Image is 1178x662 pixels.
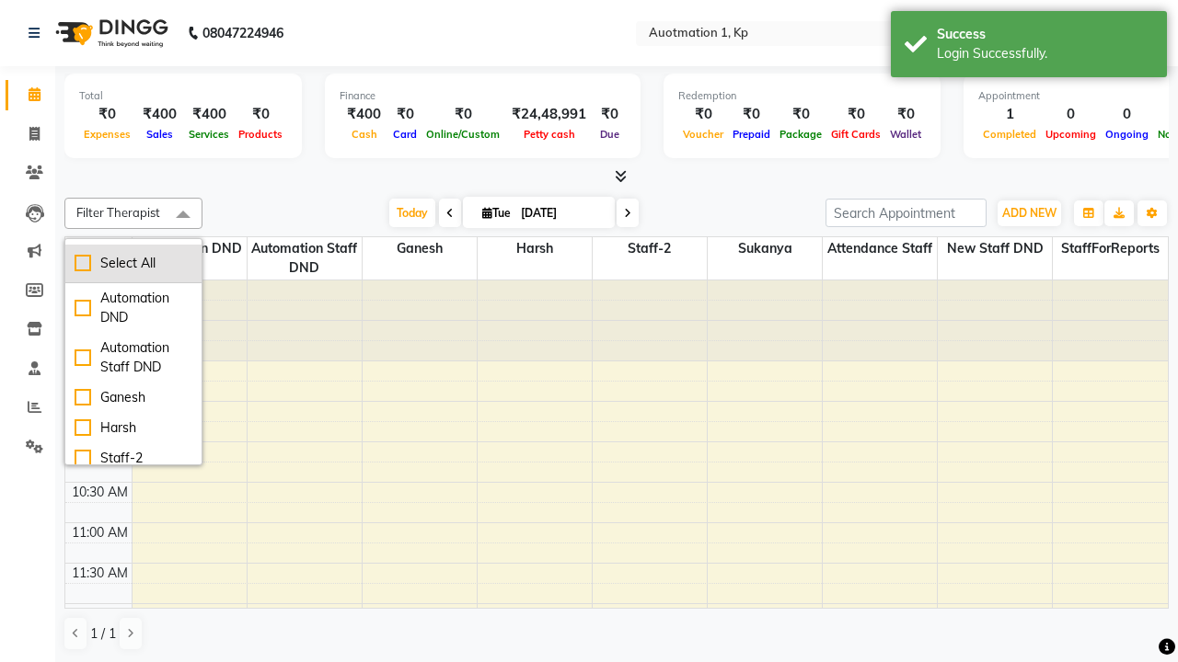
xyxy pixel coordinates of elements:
div: ₹0 [234,104,287,125]
div: Staff-2 [75,449,192,468]
div: ₹0 [826,104,885,125]
div: Harsh [75,418,192,438]
div: ₹0 [885,104,926,125]
span: Cash [347,128,382,141]
span: Sukanya [708,237,822,260]
span: Prepaid [728,128,775,141]
span: New Staff DND [938,237,1052,260]
span: Tue [478,206,515,220]
img: logo [47,7,173,59]
div: Select All [75,254,192,273]
span: Petty cash [519,128,580,141]
span: Gift Cards [826,128,885,141]
div: ₹0 [728,104,775,125]
div: Success [937,25,1153,44]
span: Upcoming [1041,128,1101,141]
span: Products [234,128,287,141]
div: Finance [340,88,626,104]
div: Automation DND [75,289,192,327]
span: Voucher [678,128,728,141]
span: Today [389,199,435,227]
div: Automation Staff DND [75,338,192,377]
span: Expenses [79,128,135,141]
div: Total [79,88,287,104]
span: ADD NEW [1002,206,1057,220]
span: StaffForReports [1053,237,1168,260]
input: Search Appointment [826,199,987,227]
div: 10:30 AM [68,483,132,502]
div: Login Successfully. [937,44,1153,63]
div: ₹0 [422,104,504,125]
span: Attendance Staff [823,237,937,260]
div: ₹0 [79,104,135,125]
div: ₹0 [775,104,826,125]
span: Filter Therapist [76,205,160,220]
div: ₹400 [340,104,388,125]
b: 08047224946 [202,7,283,59]
div: 12:00 PM [69,604,132,623]
div: ₹0 [594,104,626,125]
button: ADD NEW [998,200,1061,226]
span: Automation Staff DND [248,237,362,280]
span: Ganesh [363,237,477,260]
div: Therapist [65,237,132,257]
div: ₹0 [388,104,422,125]
div: ₹400 [184,104,234,125]
div: ₹0 [678,104,728,125]
div: 11:00 AM [68,523,132,542]
span: Automation DND [133,237,247,260]
span: 1 / 1 [90,624,116,644]
span: Sales [142,128,178,141]
div: Ganesh [75,388,192,407]
div: 1 [978,104,1041,125]
span: Wallet [885,128,926,141]
span: Package [775,128,826,141]
div: 0 [1041,104,1101,125]
input: 2025-09-02 [515,200,607,227]
div: Redemption [678,88,926,104]
div: 11:30 AM [68,564,132,583]
span: Services [184,128,234,141]
span: Card [388,128,422,141]
span: Completed [978,128,1041,141]
span: Online/Custom [422,128,504,141]
div: 0 [1101,104,1153,125]
div: ₹24,48,991 [504,104,594,125]
span: Staff-2 [593,237,707,260]
div: ₹400 [135,104,184,125]
span: Due [595,128,624,141]
span: Harsh [478,237,592,260]
span: Ongoing [1101,128,1153,141]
